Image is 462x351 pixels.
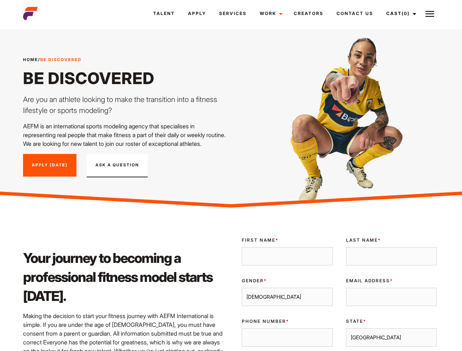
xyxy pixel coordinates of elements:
a: Apply [181,4,213,23]
span: (0) [402,11,410,16]
label: First Name [242,237,333,244]
img: Burger icon [425,10,434,18]
h2: Your journey to becoming a professional fitness model starts [DATE]. [23,249,227,306]
a: Home [23,57,38,62]
label: Gender [242,278,333,284]
a: Talent [147,4,181,23]
label: Email Address [346,278,437,284]
p: AEFM is an international sports modeling agency that specialises in representing real people that... [23,122,227,148]
p: Are you an athlete looking to make the transition into a fitness lifestyle or sports modeling? [23,94,227,116]
button: Ask A Question [87,154,148,177]
label: Phone Number [242,318,333,325]
strong: Be Discovered [40,57,82,62]
a: Work [253,4,287,23]
a: Contact Us [330,4,380,23]
span: / [23,57,82,63]
label: State [346,318,437,325]
a: Apply [DATE] [23,154,76,177]
label: Last Name [346,237,437,244]
a: Creators [287,4,330,23]
img: cropped-aefm-brand-fav-22-square.png [23,6,38,21]
a: Cast(0) [380,4,421,23]
h1: Be Discovered [23,68,227,88]
a: Services [213,4,253,23]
